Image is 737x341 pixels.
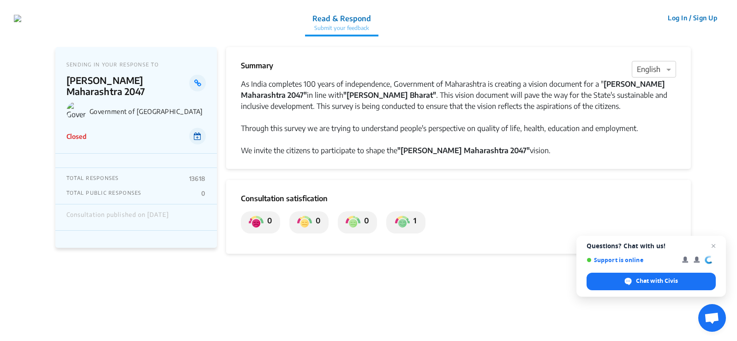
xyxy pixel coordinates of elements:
[346,215,360,230] img: private_somewhat_satisfied.png
[66,190,142,197] p: TOTAL PUBLIC RESPONSES
[249,215,264,230] img: private_dissatisfied.png
[66,211,169,223] div: Consultation published on [DATE]
[201,190,205,197] p: 0
[312,13,371,24] p: Read & Respond
[66,61,206,67] p: SENDING IN YOUR RESPONSE TO
[698,304,726,332] a: Open chat
[264,215,272,230] p: 0
[66,132,86,141] p: Closed
[312,215,320,230] p: 0
[587,257,676,263] span: Support is online
[312,24,371,32] p: Submit your feedback
[90,108,206,115] p: Government of [GEOGRAPHIC_DATA]
[189,175,206,182] p: 13618
[343,90,436,100] strong: "[PERSON_NAME] Bharat"
[241,193,676,204] p: Consultation satisfication
[395,215,410,230] img: private_satisfied.png
[297,215,312,230] img: private_somewhat_dissatisfied.png
[587,242,716,250] span: Questions? Chat with us!
[410,215,416,230] p: 1
[662,11,723,25] button: Log In / Sign Up
[636,277,678,285] span: Chat with Civis
[587,273,716,290] span: Chat with Civis
[241,123,676,134] div: Through this survey we are trying to understand people's perspective on quality of life, health, ...
[241,78,676,112] div: As India completes 100 years of independence, Government of Maharashtra is creating a vision docu...
[66,102,86,121] img: Government of Maharashtra logo
[241,145,676,156] div: We invite the citizens to participate to shape the vision.
[66,175,119,182] p: TOTAL RESPONSES
[66,75,190,97] p: [PERSON_NAME] Maharashtra 2047
[241,60,273,71] p: Summary
[360,215,369,230] p: 0
[397,146,530,155] strong: "[PERSON_NAME] Maharashtra 2047"
[14,15,21,22] img: 7907nfqetxyivg6ubhai9kg9bhzr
